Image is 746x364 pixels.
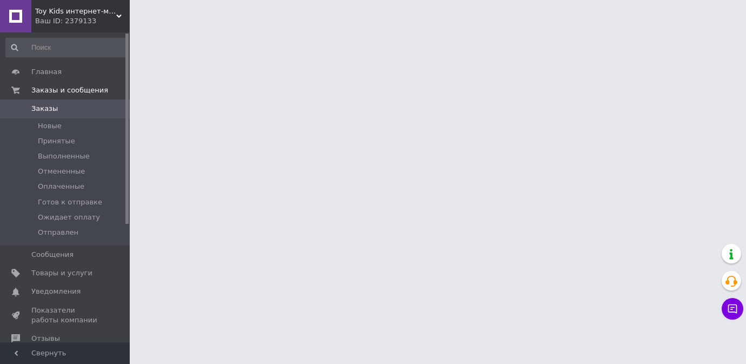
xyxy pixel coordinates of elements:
span: Показатели работы компании [31,306,100,325]
span: Заказы [31,104,58,114]
span: Сообщения [31,250,74,260]
span: Выполненные [38,151,90,161]
button: Чат с покупателем [722,298,743,320]
span: Главная [31,67,62,77]
span: Новые [38,121,62,131]
input: Поиск [5,38,128,57]
span: Принятые [38,136,75,146]
span: Отправлен [38,228,78,237]
span: Заказы и сообщения [31,85,108,95]
span: Отзывы [31,334,60,343]
span: Уведомления [31,287,81,296]
span: Отмененные [38,167,85,176]
span: Товары и услуги [31,268,92,278]
div: Ваш ID: 2379133 [35,16,130,26]
span: Toy Kids интернет-магазин оригинальных детских игрушек [35,6,116,16]
span: Готов к отправке [38,197,102,207]
span: Ожидает оплату [38,213,100,222]
span: Оплаченные [38,182,84,191]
